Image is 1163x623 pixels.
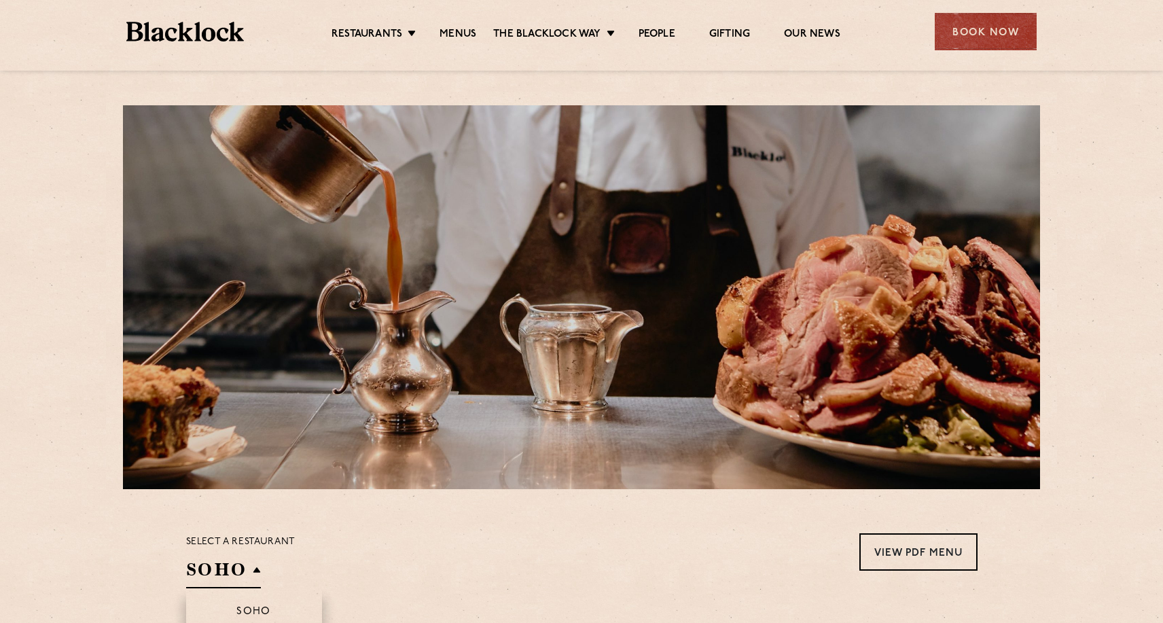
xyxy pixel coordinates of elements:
[440,28,476,43] a: Menus
[709,28,750,43] a: Gifting
[935,13,1037,50] div: Book Now
[859,533,978,571] a: View PDF Menu
[639,28,675,43] a: People
[236,606,271,620] p: Soho
[784,28,840,43] a: Our News
[126,22,244,41] img: BL_Textured_Logo-footer-cropped.svg
[186,533,296,551] p: Select a restaurant
[186,558,261,588] h2: SOHO
[332,28,402,43] a: Restaurants
[493,28,601,43] a: The Blacklock Way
